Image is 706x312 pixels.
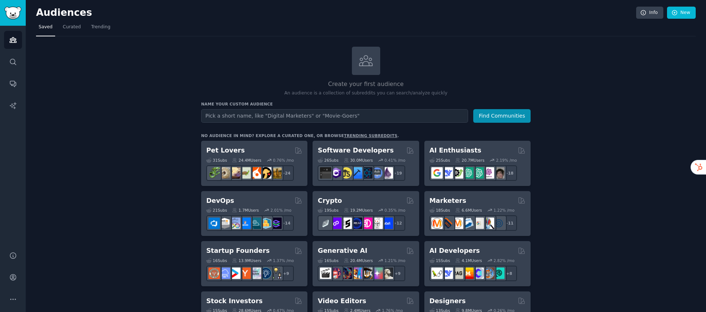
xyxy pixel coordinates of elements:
[219,218,230,229] img: AWS_Certified_Experts
[320,218,331,229] img: ethfinance
[89,21,113,36] a: Trending
[361,218,372,229] img: defiblockchain
[442,167,453,179] img: DeepSeek
[431,167,443,179] img: GoogleGeminiAI
[455,258,482,263] div: 4.1M Users
[502,165,517,181] div: + 18
[219,167,230,179] img: ballpython
[318,196,342,205] h2: Crypto
[493,167,504,179] img: ArtificalIntelligence
[371,268,383,279] img: starryai
[201,90,531,97] p: An audience is a collection of subreddits you can search/analyze quickly
[382,167,393,179] img: elixir
[239,268,251,279] img: ycombinator
[201,133,399,138] div: No audience in mind? Explore a curated one, or browse .
[232,208,259,213] div: 1.7M Users
[63,24,81,31] span: Curated
[206,258,227,263] div: 16 Sub s
[260,268,271,279] img: Entrepreneurship
[278,165,294,181] div: + 24
[270,218,282,229] img: PlatformEngineers
[239,218,251,229] img: DevOpsLinks
[429,258,450,263] div: 15 Sub s
[201,101,531,107] h3: Name your custom audience
[36,7,636,19] h2: Audiences
[390,165,405,181] div: + 19
[260,218,271,229] img: aws_cdk
[91,24,110,31] span: Trending
[429,297,466,306] h2: Designers
[39,24,53,31] span: Saved
[330,268,342,279] img: dalle2
[270,268,282,279] img: growmybusiness
[344,158,373,163] div: 30.0M Users
[371,167,383,179] img: AskComputerScience
[344,258,373,263] div: 20.4M Users
[229,218,240,229] img: Docker_DevOps
[318,208,338,213] div: 19 Sub s
[318,297,366,306] h2: Video Editors
[455,158,484,163] div: 20.7M Users
[390,266,405,281] div: + 9
[330,167,342,179] img: csharp
[385,158,406,163] div: 0.41 % /mo
[318,246,367,255] h2: Generative AI
[390,215,405,231] div: + 12
[250,268,261,279] img: indiehackers
[36,21,55,36] a: Saved
[351,218,362,229] img: web3
[483,218,494,229] img: MarketingResearch
[442,268,453,279] img: DeepSeek
[385,208,406,213] div: 0.35 % /mo
[429,158,450,163] div: 25 Sub s
[206,246,270,255] h2: Startup Founders
[462,268,474,279] img: MistralAI
[273,158,294,163] div: 0.76 % /mo
[260,167,271,179] img: PetAdvice
[60,21,83,36] a: Curated
[382,268,393,279] img: DreamBooth
[351,167,362,179] img: iOSProgramming
[502,266,517,281] div: + 8
[502,215,517,231] div: + 11
[340,167,352,179] img: learnjavascript
[493,208,514,213] div: 1.22 % /mo
[278,266,294,281] div: + 9
[473,109,531,123] button: Find Communities
[330,218,342,229] img: 0xPolygon
[382,218,393,229] img: defi_
[340,218,352,229] img: ethstaker
[473,218,484,229] img: googleads
[232,258,261,263] div: 13.9M Users
[208,167,220,179] img: herpetology
[429,196,466,205] h2: Marketers
[452,268,463,279] img: Rag
[320,167,331,179] img: software
[206,196,234,205] h2: DevOps
[229,268,240,279] img: startup
[636,7,663,19] a: Info
[239,167,251,179] img: turtle
[442,218,453,229] img: bigseo
[344,208,373,213] div: 19.2M Users
[361,167,372,179] img: reactnative
[361,268,372,279] img: FluxAI
[201,109,468,123] input: Pick a short name, like "Digital Marketers" or "Movie-Goers"
[473,167,484,179] img: chatgpt_prompts_
[206,146,245,155] h2: Pet Lovers
[232,158,261,163] div: 24.4M Users
[462,218,474,229] img: Emailmarketing
[431,268,443,279] img: LangChain
[208,218,220,229] img: azuredevops
[371,218,383,229] img: CryptoNews
[493,268,504,279] img: AIDevelopersSociety
[431,218,443,229] img: content_marketing
[318,146,393,155] h2: Software Developers
[452,167,463,179] img: AItoolsCatalog
[385,258,406,263] div: 1.21 % /mo
[206,297,263,306] h2: Stock Investors
[429,146,481,155] h2: AI Enthusiasts
[219,268,230,279] img: SaaS
[318,258,338,263] div: 16 Sub s
[483,167,494,179] img: OpenAIDev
